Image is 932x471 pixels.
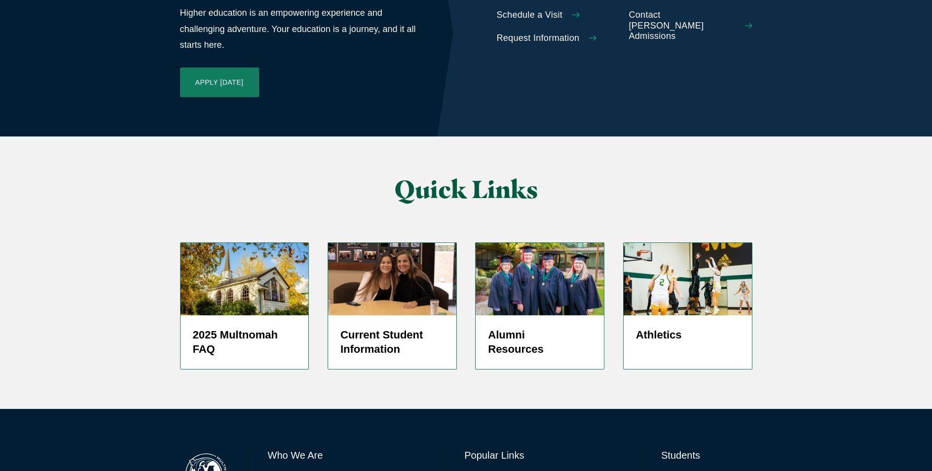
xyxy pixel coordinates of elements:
[497,10,620,21] a: Schedule a Visit
[180,242,309,370] a: Prayer Chapel in Fall 2025 Multnomah FAQ
[629,10,752,42] a: Contact [PERSON_NAME] Admissions
[328,243,456,315] img: screenshot-2024-05-27-at-1.37.12-pm
[278,176,654,203] h2: Quick Links
[497,33,580,44] span: Request Information
[623,242,752,370] a: Women's Basketball player shooting jump shot Athletics
[497,33,620,44] a: Request Information
[636,328,740,342] h5: Athletics
[497,10,563,21] span: Schedule a Visit
[193,328,297,357] h5: 2025 Multnomah FAQ
[624,243,752,315] img: WBBALL_WEB
[464,448,625,462] h6: Popular Links
[476,243,604,315] img: 50 Year Alumni 2019
[488,328,592,357] h5: Alumni Resources
[328,242,457,370] a: screenshot-2024-05-27-at-1.37.12-pm Current Student Information
[180,5,418,53] p: Higher education is an empowering experience and challenging adventure. Your education is a journ...
[661,448,752,462] h6: Students
[268,448,429,462] h6: Who We Are
[180,67,259,97] a: Apply [DATE]
[475,242,604,370] a: 50 Year Alumni 2019 Alumni Resources
[340,328,444,357] h5: Current Student Information
[181,243,309,315] img: Prayer Chapel in Fall
[629,10,735,42] span: Contact [PERSON_NAME] Admissions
